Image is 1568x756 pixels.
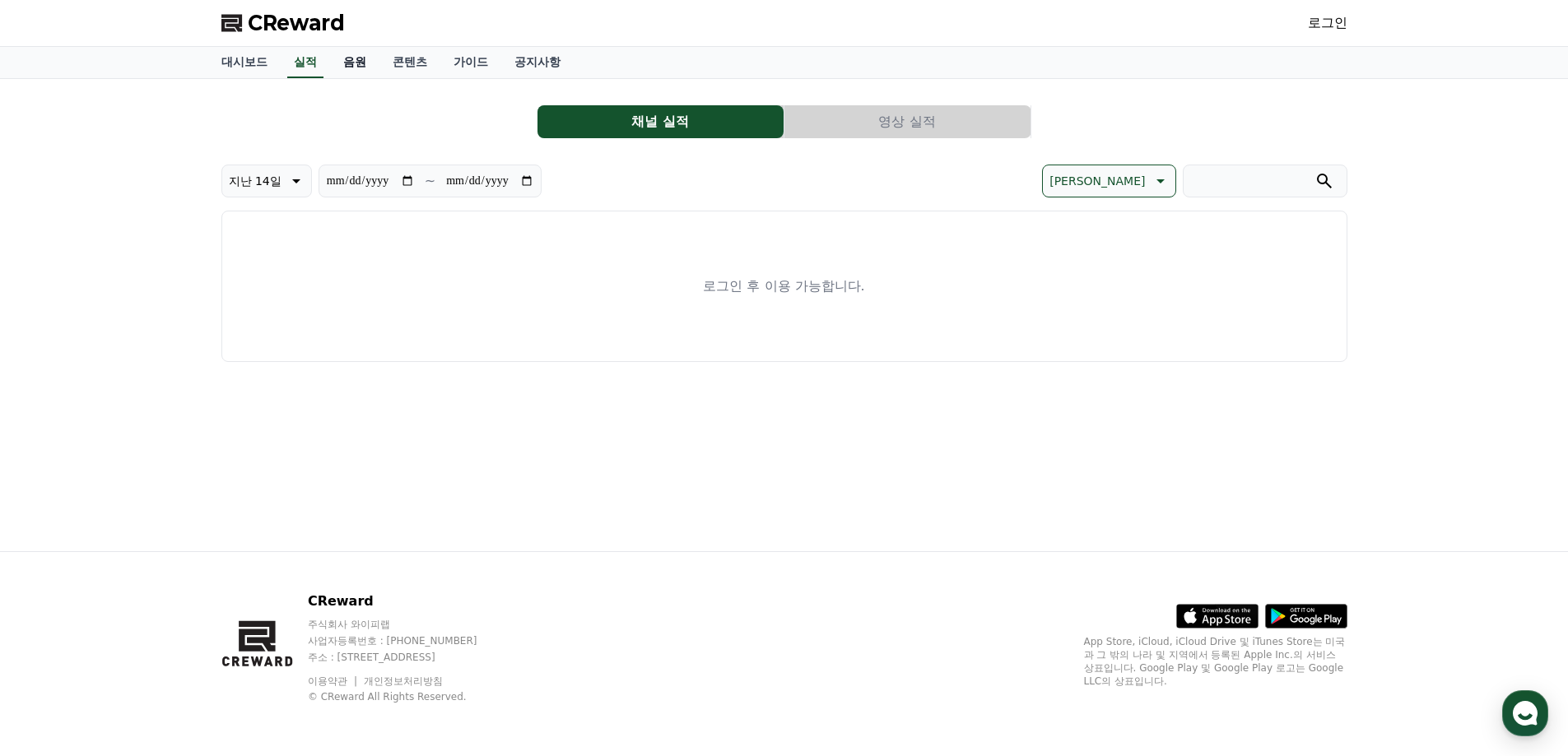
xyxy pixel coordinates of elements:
[287,47,323,78] a: 실적
[52,546,62,559] span: 홈
[254,546,274,559] span: 설정
[425,171,435,191] p: ~
[151,547,170,560] span: 대화
[212,522,316,563] a: 설정
[440,47,501,78] a: 가이드
[1308,13,1347,33] a: 로그인
[5,522,109,563] a: 홈
[1042,165,1175,197] button: [PERSON_NAME]
[208,47,281,78] a: 대시보드
[364,675,443,687] a: 개인정보처리방침
[330,47,379,78] a: 음원
[501,47,574,78] a: 공지사항
[109,522,212,563] a: 대화
[229,169,281,192] p: 지난 14일
[537,105,784,138] button: 채널 실적
[308,675,360,687] a: 이용약관
[1084,635,1347,688] p: App Store, iCloud, iCloud Drive 및 iTunes Store는 미국과 그 밖의 나라 및 지역에서 등록된 Apple Inc.의 서비스 상표입니다. Goo...
[221,10,345,36] a: CReward
[308,618,509,631] p: 주식회사 와이피랩
[308,591,509,611] p: CReward
[784,105,1031,138] a: 영상 실적
[221,165,312,197] button: 지난 14일
[308,690,509,703] p: © CReward All Rights Reserved.
[308,634,509,647] p: 사업자등록번호 : [PHONE_NUMBER]
[1049,169,1145,192] p: [PERSON_NAME]
[784,105,1031,138] button: 영상 실적
[703,276,864,296] p: 로그인 후 이용 가능합니다.
[248,10,345,36] span: CReward
[308,651,509,664] p: 주소 : [STREET_ADDRESS]
[379,47,440,78] a: 콘텐츠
